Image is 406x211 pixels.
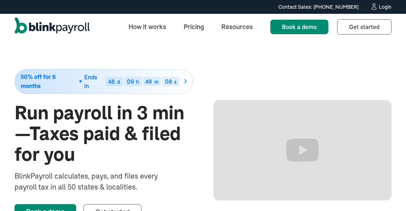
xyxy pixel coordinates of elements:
span: 09 [127,78,134,85]
span: Ends in [84,73,97,89]
div: Contact Sales: [PHONE_NUMBER] [278,3,358,11]
a: Resources [216,19,259,35]
iframe: Run Payroll in 3 min with BlinkPayroll [213,100,392,200]
span: Get started [349,23,380,31]
div: d [117,79,120,84]
span: Book a demo [282,23,317,31]
span: 49 [145,78,152,85]
span: 50% off for 6 months [21,74,56,89]
a: 50% off for 6 monthsEnds in48d09h49m08s [15,69,193,94]
div: Login [379,4,391,9]
h1: Run payroll in 3 min—Taxes paid & filed for you [15,103,193,165]
a: home [15,17,90,36]
div: m [154,79,159,84]
span: 48 [108,78,115,85]
a: Book a demo [270,20,328,34]
a: How it works [123,19,172,35]
span: 08 [165,78,172,85]
a: Get started [337,19,391,35]
div: s [174,79,177,84]
a: Pricing [178,19,210,35]
div: BlinkPayroll calculates, pays, and files every payroll tax in all 50 states & localities. [15,171,177,192]
a: Login [370,3,391,11]
div: h [136,79,139,84]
